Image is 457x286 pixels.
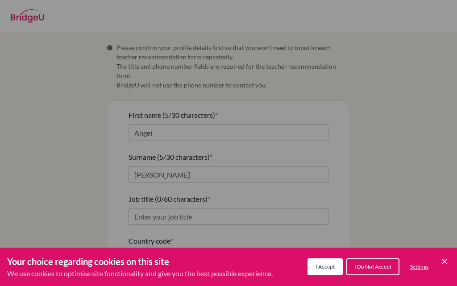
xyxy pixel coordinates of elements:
button: I Accept [307,258,343,275]
button: Settings [403,259,436,274]
p: We use cookies to optimise site functionality and give you the best possible experience. [7,268,273,279]
button: Save and close [439,256,450,267]
span: I Do Not Accept [354,263,391,270]
span: I Accept [316,263,335,270]
h3: Your choice regarding cookies on this site [7,255,273,268]
button: I Do Not Accept [346,258,399,275]
span: Settings [410,263,428,270]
